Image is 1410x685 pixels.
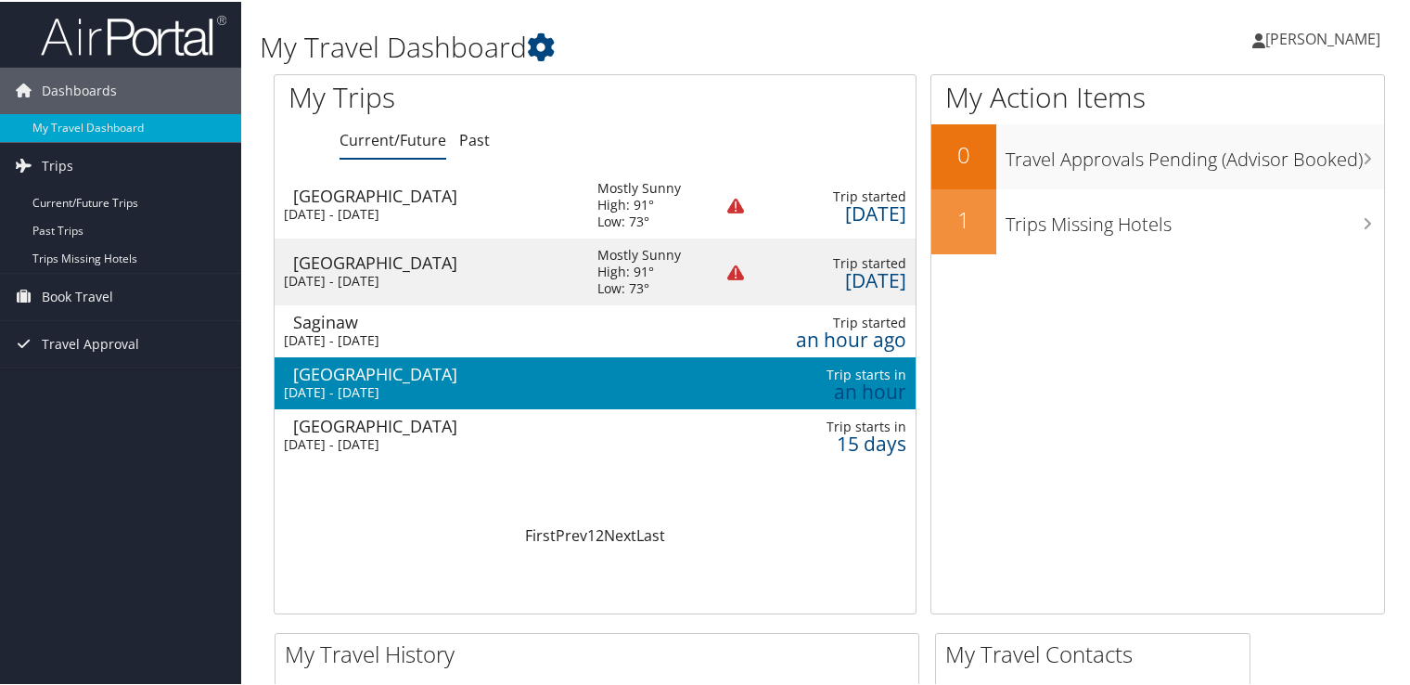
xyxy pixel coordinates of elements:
div: Low: 73° [597,212,681,228]
div: High: 91° [597,262,681,278]
img: alert-flat-solid-warning.png [727,196,744,213]
div: Mostly Sunny [597,245,681,262]
div: Saginaw [293,312,579,329]
h2: My Travel Contacts [945,637,1250,668]
div: [DATE] - [DATE] [284,382,570,399]
h3: Trips Missing Hotels [1006,200,1384,236]
a: 0Travel Approvals Pending (Advisor Booked) [931,123,1384,187]
div: [GEOGRAPHIC_DATA] [293,364,579,381]
div: Low: 73° [597,278,681,295]
span: [PERSON_NAME] [1265,27,1380,47]
a: First [525,523,556,544]
img: airportal-logo.png [41,12,226,56]
div: High: 91° [597,195,681,212]
div: Trip starts in [763,417,906,433]
div: an hour [763,381,906,398]
div: [DATE] - [DATE] [284,271,570,288]
a: Last [636,523,665,544]
h2: My Travel History [285,637,918,668]
div: [GEOGRAPHIC_DATA] [293,416,579,433]
div: [DATE] [763,203,906,220]
h3: Travel Approvals Pending (Advisor Booked) [1006,136,1384,171]
a: 2 [596,523,604,544]
div: Trip started [763,187,906,203]
div: [GEOGRAPHIC_DATA] [293,186,579,202]
span: Trips [42,141,73,187]
div: [DATE] - [DATE] [284,434,570,451]
h1: My Travel Dashboard [260,26,1019,65]
div: an hour ago [763,330,906,346]
img: alert-flat-solid-warning.png [727,263,744,279]
div: Trip started [763,253,906,270]
span: Book Travel [42,272,113,318]
a: 1 [587,523,596,544]
a: 1Trips Missing Hotels [931,187,1384,252]
div: [DATE] [763,270,906,287]
h1: My Action Items [931,76,1384,115]
span: Travel Approval [42,319,139,366]
div: Trip started [763,313,906,330]
div: [GEOGRAPHIC_DATA] [293,252,579,269]
a: Past [459,128,490,149]
h2: 0 [931,137,996,169]
span: Dashboards [42,66,117,112]
h2: 1 [931,202,996,234]
h1: My Trips [288,76,634,115]
div: [DATE] - [DATE] [284,330,570,347]
a: Prev [556,523,587,544]
a: Next [604,523,636,544]
div: Mostly Sunny [597,178,681,195]
div: Trip starts in [763,365,906,381]
div: 15 days [763,433,906,450]
a: [PERSON_NAME] [1252,9,1399,65]
a: Current/Future [340,128,446,149]
div: [DATE] - [DATE] [284,204,570,221]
